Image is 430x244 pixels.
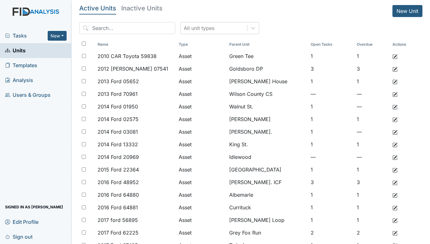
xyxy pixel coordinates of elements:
td: 1 [308,214,354,226]
div: All unit types [184,24,214,32]
td: 3 [354,176,390,189]
td: — [354,100,390,113]
td: Asset [176,138,227,151]
td: 1 [308,163,354,176]
td: 1 [354,189,390,201]
th: Actions [390,39,421,50]
span: 2010 CAR Toyota 59838 [98,52,157,60]
td: 1 [308,75,354,88]
td: Asset [176,88,227,100]
td: Asset [176,214,227,226]
td: 3 [308,176,354,189]
td: [GEOGRAPHIC_DATA] [227,163,308,176]
button: New [48,31,67,41]
span: 2014 Ford 01950 [98,103,138,110]
td: — [354,125,390,138]
td: — [308,88,354,100]
span: 2015 Ford 22364 [98,166,139,173]
th: Toggle SortBy [308,39,354,50]
td: — [354,88,390,100]
td: Idlewood [227,151,308,163]
td: Asset [176,62,227,75]
td: Grey Fox Run [227,226,308,239]
span: Templates [5,61,37,70]
td: 3 [308,62,354,75]
td: Currituck [227,201,308,214]
th: Toggle SortBy [95,39,176,50]
td: 1 [354,75,390,88]
span: 2016 Ford 64881 [98,204,138,211]
th: Toggle SortBy [354,39,390,50]
th: Toggle SortBy [176,39,227,50]
span: Signed in as [PERSON_NAME] [5,202,63,212]
span: 2012 [PERSON_NAME] 07541 [98,65,168,73]
td: [PERSON_NAME] House [227,75,308,88]
span: Users & Groups [5,90,51,100]
td: Asset [176,226,227,239]
td: 1 [354,201,390,214]
td: Green Tee [227,50,308,62]
span: 2014 Ford 03081 [98,128,138,136]
span: 2016 Ford 48952 [98,178,139,186]
td: Wilson County CS [227,88,308,100]
h5: Inactive Units [121,5,163,11]
td: [PERSON_NAME] Loop [227,214,308,226]
td: 1 [354,50,390,62]
td: King St. [227,138,308,151]
th: Toggle SortBy [227,39,308,50]
a: New Unit [392,5,422,17]
span: Sign out [5,232,33,241]
td: 2 [354,226,390,239]
td: Asset [176,50,227,62]
td: 1 [354,113,390,125]
span: 2014 Ford 13332 [98,141,138,148]
span: 2017 Ford 62225 [98,229,139,236]
span: 2017 ford 56895 [98,216,138,224]
h5: Active Units [79,5,116,11]
td: Asset [176,113,227,125]
td: 3 [354,62,390,75]
td: 1 [308,201,354,214]
td: [PERSON_NAME]. ICF [227,176,308,189]
td: [PERSON_NAME] [227,113,308,125]
td: Asset [176,176,227,189]
span: Units [5,46,26,55]
td: Asset [176,75,227,88]
td: — [308,151,354,163]
a: Tasks [5,32,48,39]
td: Asset [176,189,227,201]
span: Edit Profile [5,217,39,227]
span: Analysis [5,75,33,85]
td: [PERSON_NAME]. [227,125,308,138]
span: 2016 Ford 64880 [98,191,139,199]
td: Asset [176,201,227,214]
td: 1 [354,214,390,226]
span: 2014 Ford 20969 [98,153,139,161]
td: 1 [354,163,390,176]
td: Albemarle [227,189,308,201]
td: — [354,151,390,163]
input: Toggle All Rows Selected [82,42,86,46]
td: 1 [354,138,390,151]
td: 1 [308,50,354,62]
td: 1 [308,113,354,125]
input: Search... [79,22,175,34]
td: Asset [176,100,227,113]
td: Asset [176,125,227,138]
span: 2014 Ford 02575 [98,115,139,123]
td: 1 [308,100,354,113]
td: Walnut St. [227,100,308,113]
td: 1 [308,125,354,138]
td: Goldsboro DP [227,62,308,75]
td: 1 [308,189,354,201]
span: 2013 Ford 70961 [98,90,138,98]
td: Asset [176,151,227,163]
td: 2 [308,226,354,239]
td: 1 [308,138,354,151]
td: Asset [176,163,227,176]
span: 2013 Ford 05652 [98,78,139,85]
